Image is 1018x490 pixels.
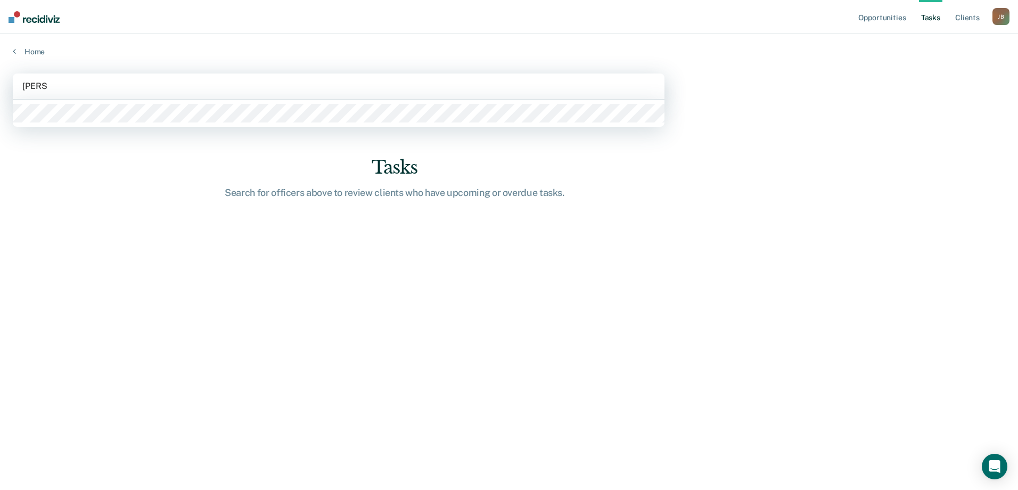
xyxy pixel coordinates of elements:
[992,8,1009,25] div: J B
[224,187,565,199] div: Search for officers above to review clients who have upcoming or overdue tasks.
[982,454,1007,479] div: Open Intercom Messenger
[992,8,1009,25] button: JB
[9,11,60,23] img: Recidiviz
[224,157,565,178] div: Tasks
[13,47,1005,56] a: Home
